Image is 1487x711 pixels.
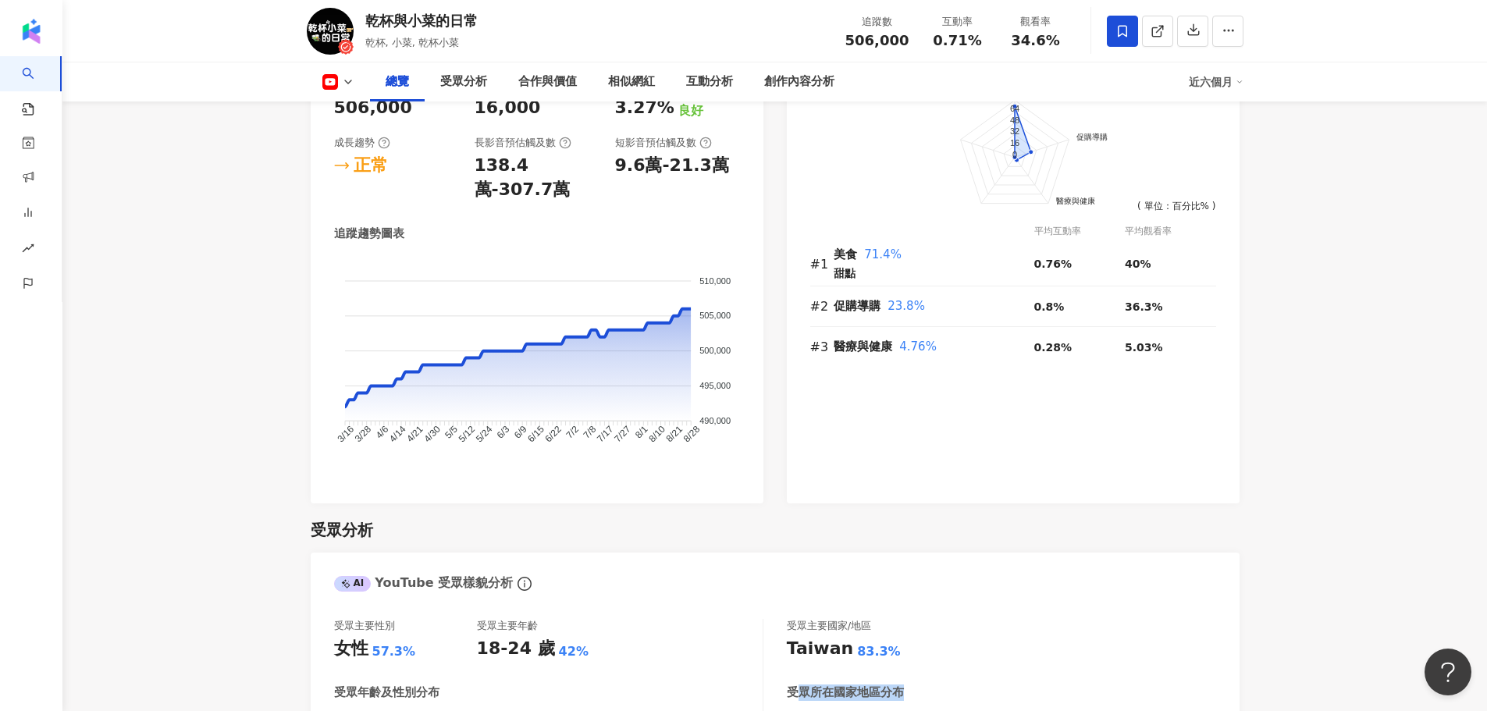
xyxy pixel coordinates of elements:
span: 36.3% [1125,300,1163,313]
div: 乾杯與小菜的日常 [365,11,478,30]
tspan: 7/2 [564,423,581,440]
span: 5.03% [1125,341,1163,354]
img: KOL Avatar [307,8,354,55]
span: 促購導購 [834,299,880,313]
div: AI [334,576,372,592]
a: search [22,56,53,117]
div: Taiwan [787,637,853,661]
div: 良好 [678,102,703,119]
text: 80 [1009,92,1019,101]
div: 18-24 歲 [477,637,555,661]
span: 乾杯, 小菜, 乾杯小菜 [365,37,460,48]
div: #3 [810,337,834,357]
tspan: 4/6 [373,423,390,440]
tspan: 7/27 [612,423,633,444]
span: 71.4% [864,247,902,261]
span: 醫療與健康 [834,340,892,354]
span: 甜點 [834,265,1034,282]
span: info-circle [515,574,534,593]
div: 3.27% [615,96,674,120]
span: 0.76% [1034,258,1073,270]
div: 平均觀看率 [1125,224,1216,239]
tspan: 6/15 [525,423,546,444]
tspan: 5/24 [473,423,494,444]
div: 57.3% [372,643,416,660]
tspan: 5/5 [443,423,460,440]
div: 總覽 [386,73,409,91]
div: 9.6萬-21.3萬 [615,154,729,178]
text: 16 [1009,138,1019,148]
span: 4.76% [899,340,937,354]
span: 34.6% [1011,33,1059,48]
div: #1 [810,254,834,274]
div: 受眾主要性別 [334,619,395,633]
div: 受眾分析 [311,519,373,541]
div: 短影音預估觸及數 [615,136,712,150]
div: 506,000 [334,96,412,120]
div: 女性 [334,637,368,661]
text: 0 [1012,149,1016,158]
div: 正常 [354,154,388,178]
tspan: 6/9 [511,423,528,440]
div: #2 [810,297,834,316]
img: logo icon [19,19,44,44]
tspan: 8/10 [646,423,667,444]
div: 追蹤數 [845,14,909,30]
tspan: 7/17 [595,423,616,444]
text: 48 [1009,115,1019,124]
div: 42% [559,643,589,660]
div: 平均互動率 [1034,224,1125,239]
tspan: 510,000 [699,276,731,285]
tspan: 7/8 [581,423,598,440]
div: 83.3% [857,643,901,660]
span: 美食 [834,247,857,261]
tspan: 8/21 [663,423,685,444]
div: 成長趨勢 [334,136,390,150]
div: 受眾所在國家地區分布 [787,684,904,701]
tspan: 6/22 [543,423,564,444]
text: 32 [1009,126,1019,136]
tspan: 500,000 [699,346,731,355]
tspan: 5/12 [456,423,477,444]
div: 追蹤趨勢圖表 [334,226,404,242]
tspan: 4/30 [422,423,443,444]
span: 23.8% [888,299,925,313]
text: 促購導購 [1076,133,1108,141]
div: 受眾主要年齡 [477,619,538,633]
tspan: 4/14 [387,423,408,444]
div: YouTube 受眾樣貌分析 [334,574,514,592]
span: 0.28% [1034,341,1073,354]
div: 觀看率 [1006,14,1065,30]
span: 40% [1125,258,1151,270]
div: 互動率 [928,14,987,30]
tspan: 495,000 [699,381,731,390]
div: 受眾年齡及性別分布 [334,684,439,701]
tspan: 8/28 [681,423,702,444]
text: 64 [1009,104,1019,113]
div: 合作與價值 [518,73,577,91]
div: 相似網紅 [608,73,655,91]
div: 受眾分析 [440,73,487,91]
span: 0.71% [933,33,981,48]
div: 近六個月 [1189,69,1243,94]
tspan: 6/3 [494,423,511,440]
tspan: 8/1 [632,423,649,440]
tspan: 3/16 [335,423,356,444]
span: rise [22,233,34,268]
div: 受眾主要國家/地區 [787,619,871,633]
div: 16,000 [475,96,541,120]
tspan: 505,000 [699,311,731,320]
tspan: 4/21 [404,423,425,444]
div: 創作內容分析 [764,73,834,91]
span: 0.8% [1034,300,1065,313]
span: 506,000 [845,32,909,48]
tspan: 3/28 [352,423,373,444]
div: 長影音預估觸及數 [475,136,571,150]
iframe: Help Scout Beacon - Open [1425,649,1471,695]
div: 互動分析 [686,73,733,91]
tspan: 490,000 [699,416,731,425]
div: 138.4萬-307.7萬 [475,154,599,202]
text: 醫療與健康 [1055,196,1094,204]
